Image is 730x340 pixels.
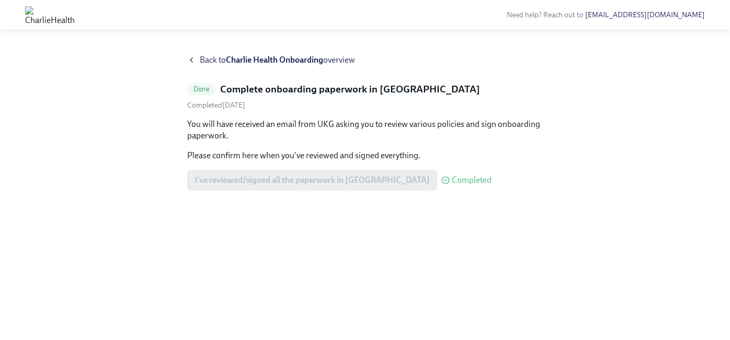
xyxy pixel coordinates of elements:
[452,176,492,184] span: Completed
[187,150,543,161] p: Please confirm here when you've reviewed and signed everything.
[187,101,245,110] span: Wednesday, September 17th 2025, 8:43 am
[25,6,75,23] img: CharlieHealth
[187,54,543,66] a: Back toCharlie Health Onboardingoverview
[507,10,705,19] span: Need help? Reach out to
[200,54,355,66] span: Back to overview
[187,85,216,93] span: Done
[585,10,705,19] a: [EMAIL_ADDRESS][DOMAIN_NAME]
[187,119,543,142] p: You will have received an email from UKG asking you to review various policies and sign onboardin...
[220,83,480,96] h5: Complete onboarding paperwork in [GEOGRAPHIC_DATA]
[226,55,323,65] strong: Charlie Health Onboarding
